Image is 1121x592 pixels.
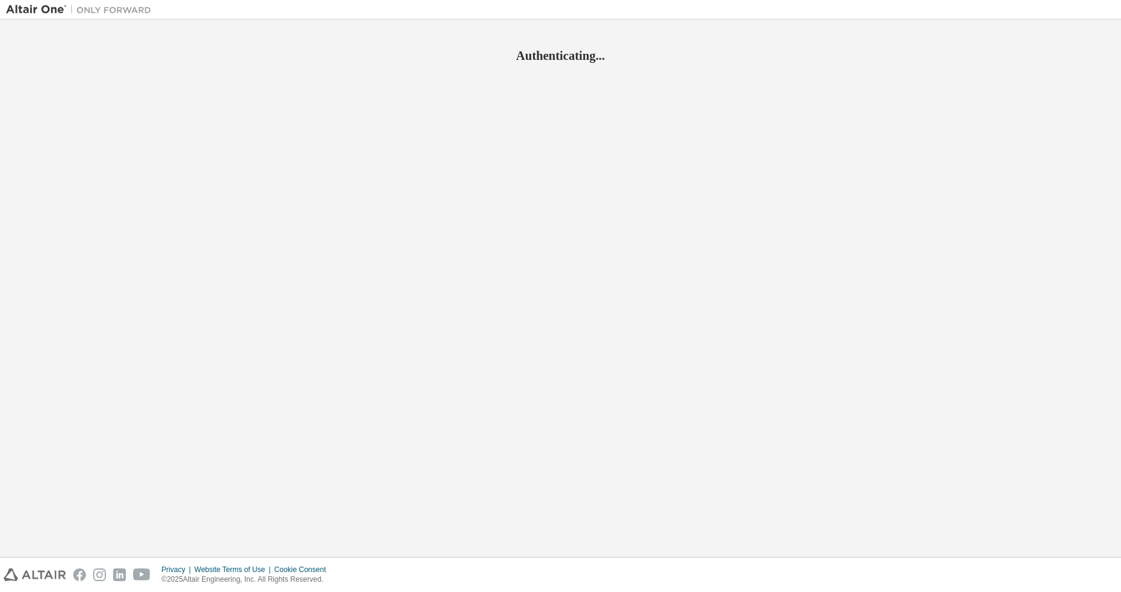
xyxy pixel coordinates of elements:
img: facebook.svg [73,568,86,581]
div: Cookie Consent [274,565,333,574]
img: linkedin.svg [113,568,126,581]
img: altair_logo.svg [4,568,66,581]
h2: Authenticating... [6,48,1115,63]
img: instagram.svg [93,568,106,581]
img: Altair One [6,4,157,16]
img: youtube.svg [133,568,151,581]
div: Privacy [162,565,194,574]
div: Website Terms of Use [194,565,274,574]
p: © 2025 Altair Engineering, Inc. All Rights Reserved. [162,574,333,585]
